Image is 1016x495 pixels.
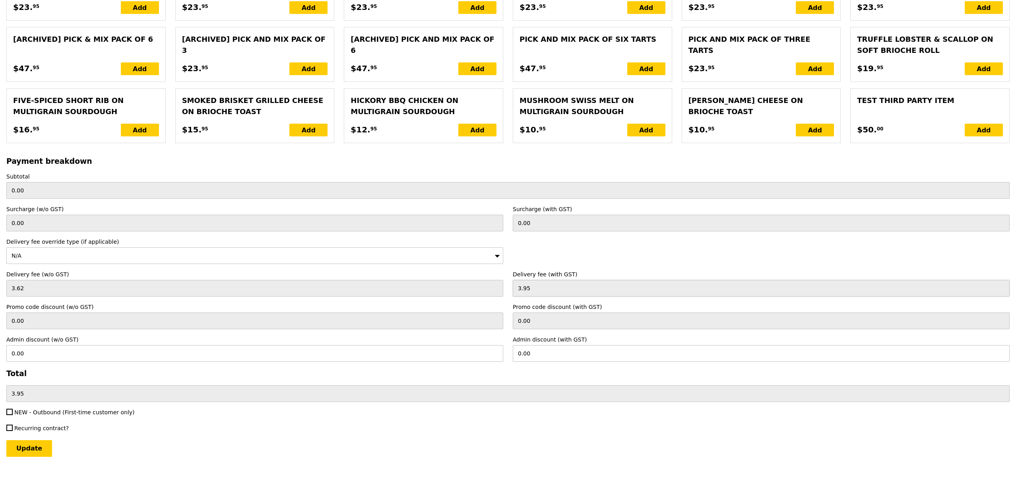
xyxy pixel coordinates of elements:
[182,95,328,117] div: Smoked Brisket Grilled Cheese on Brioche Toast
[289,62,328,75] div: Add
[965,1,1003,14] div: Add
[627,62,665,75] div: Add
[857,62,876,74] span: $19.
[513,336,1010,344] label: Admin discount (with GST)
[688,95,834,117] div: [PERSON_NAME] Cheese on Brioche Toast
[13,95,159,117] div: Five‑spiced Short Rib on Multigrain Sourdough
[6,336,503,344] label: Admin discount (w/o GST)
[627,124,665,136] div: Add
[688,124,708,136] span: $10.
[965,62,1003,75] div: Add
[458,62,496,75] div: Add
[688,62,708,74] span: $23.
[708,3,715,10] span: 95
[202,126,208,132] span: 95
[877,3,884,10] span: 95
[796,62,834,75] div: Add
[6,425,13,431] input: Recurring contract?
[877,126,884,132] span: 00
[13,34,159,45] div: [Archived] Pick & mix pack of 6
[121,1,159,14] div: Add
[520,95,665,117] div: Mushroom Swiss Melt on Multigrain Sourdough
[708,64,715,71] span: 95
[33,126,39,132] span: 95
[965,124,1003,136] div: Add
[182,124,202,136] span: $15.
[857,124,876,136] span: $50.
[121,62,159,75] div: Add
[796,124,834,136] div: Add
[351,34,496,56] div: [Archived] Pick and mix pack of 6
[688,34,834,56] div: Pick and mix pack of three tarts
[351,1,370,13] span: $23.
[289,1,328,14] div: Add
[12,252,21,259] span: N/A
[6,369,1010,378] h3: Total
[520,62,539,74] span: $47.
[33,3,39,10] span: 95
[520,34,665,45] div: Pick and mix pack of six tarts
[182,34,328,56] div: [Archived] Pick and mix pack of 3
[289,124,328,136] div: Add
[513,205,1010,213] label: Surcharge (with GST)
[627,1,665,14] div: Add
[458,1,496,14] div: Add
[539,126,546,132] span: 95
[513,270,1010,278] label: Delivery fee (with GST)
[14,425,69,431] span: Recurring contract?
[370,126,377,132] span: 95
[370,64,377,71] span: 95
[520,124,539,136] span: $10.
[539,64,546,71] span: 95
[121,124,159,136] div: Add
[458,124,496,136] div: Add
[857,95,1003,106] div: Test third party item
[14,409,135,415] span: NEW - Outbound (First-time customer only)
[708,126,715,132] span: 95
[857,34,1003,56] div: Truffle Lobster & Scallop on Soft Brioche Roll
[370,3,377,10] span: 95
[351,62,370,74] span: $47.
[6,270,503,278] label: Delivery fee (w/o GST)
[202,64,208,71] span: 95
[796,1,834,14] div: Add
[13,1,33,13] span: $23.
[6,205,503,213] label: Surcharge (w/o GST)
[6,238,503,246] label: Delivery fee override type (if applicable)
[6,303,503,311] label: Promo code discount (w/o GST)
[351,95,496,117] div: Hickory BBQ Chicken on Multigrain Sourdough
[513,303,1010,311] label: Promo code discount (with GST)
[877,64,884,71] span: 95
[6,157,1010,165] h3: Payment breakdown
[13,62,33,74] span: $47.
[6,173,1010,181] label: Subtotal
[857,1,876,13] span: $23.
[6,440,52,457] input: Update
[351,124,370,136] span: $12.
[6,409,13,415] input: NEW - Outbound (First-time customer only)
[13,124,33,136] span: $16.
[182,1,202,13] span: $23.
[539,3,546,10] span: 95
[202,3,208,10] span: 95
[520,1,539,13] span: $23.
[33,64,39,71] span: 95
[688,1,708,13] span: $23.
[182,62,202,74] span: $23.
